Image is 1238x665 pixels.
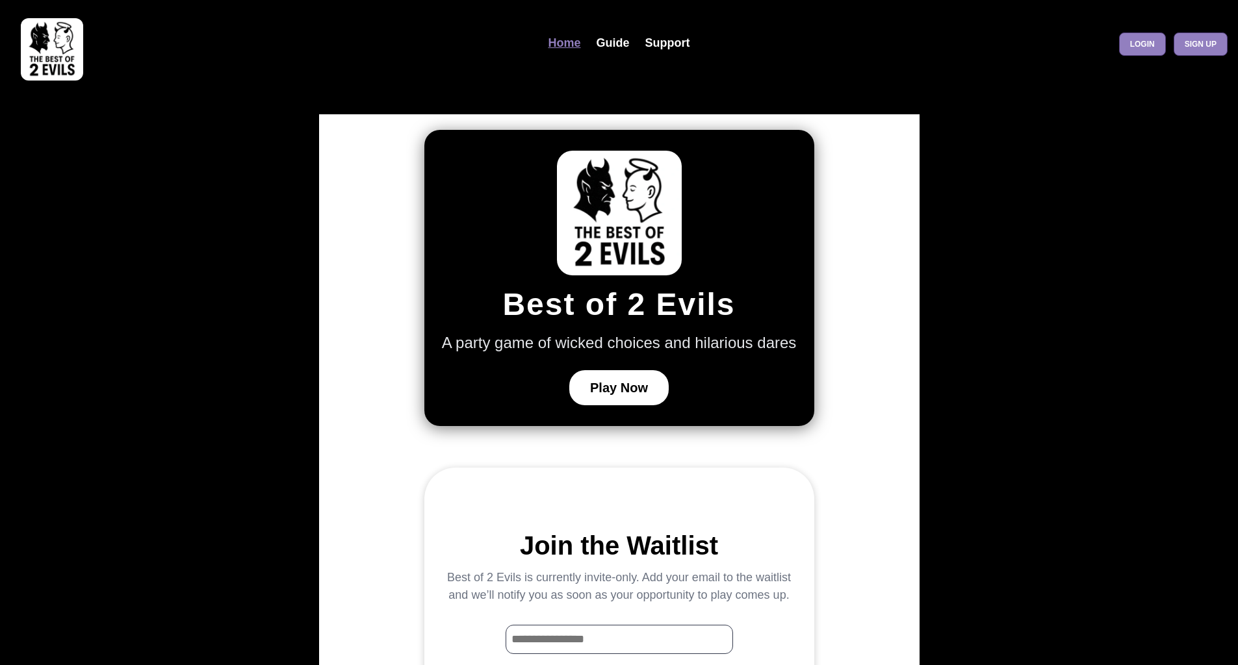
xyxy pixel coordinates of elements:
a: Home [540,29,588,57]
p: Best of 2 Evils is currently invite-only. Add your email to the waitlist and we’ll notify you as ... [445,569,793,604]
a: Login [1119,32,1166,56]
a: Support [638,29,698,57]
h1: Best of 2 Evils [502,286,735,323]
input: Waitlist Email Input [506,625,733,654]
h2: Join the Waitlist [520,530,718,561]
img: Best of 2 Evils Logo [557,151,682,275]
button: Play Now [569,370,669,405]
p: A party game of wicked choices and hilarious dares [442,331,797,355]
a: Guide [589,29,638,57]
img: best of 2 evils logo [21,18,83,81]
a: Sign up [1174,32,1228,56]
